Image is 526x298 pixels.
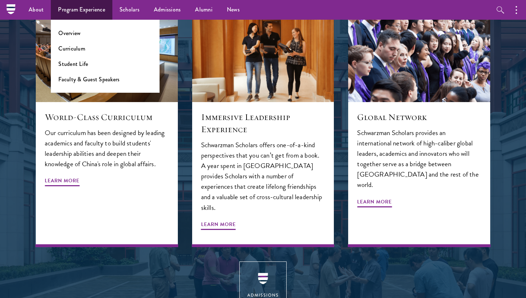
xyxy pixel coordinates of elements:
h5: Global Network [357,111,481,123]
h5: Immersive Leadership Experience [201,111,325,135]
a: World-Class Curriculum Our curriculum has been designed by leading academics and faculty to build... [36,8,178,247]
a: Immersive Leadership Experience Schwarzman Scholars offers one-of-a-kind perspectives that you ca... [192,8,334,247]
a: Global Network Schwarzman Scholars provides an international network of high-caliber global leade... [348,8,490,247]
a: Overview [58,29,81,37]
p: Our curriculum has been designed by leading academics and faculty to build students' leadership a... [45,128,169,169]
span: Learn More [45,176,79,187]
h5: World-Class Curriculum [45,111,169,123]
span: Learn More [201,220,236,231]
a: Curriculum [58,44,85,53]
a: Student Life [58,60,88,68]
span: Learn More [357,197,392,208]
a: Faculty & Guest Speakers [58,75,120,83]
p: Schwarzman Scholars provides an international network of high-caliber global leaders, academics a... [357,128,481,190]
p: Schwarzman Scholars offers one-of-a-kind perspectives that you can’t get from a book. A year spen... [201,140,325,212]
